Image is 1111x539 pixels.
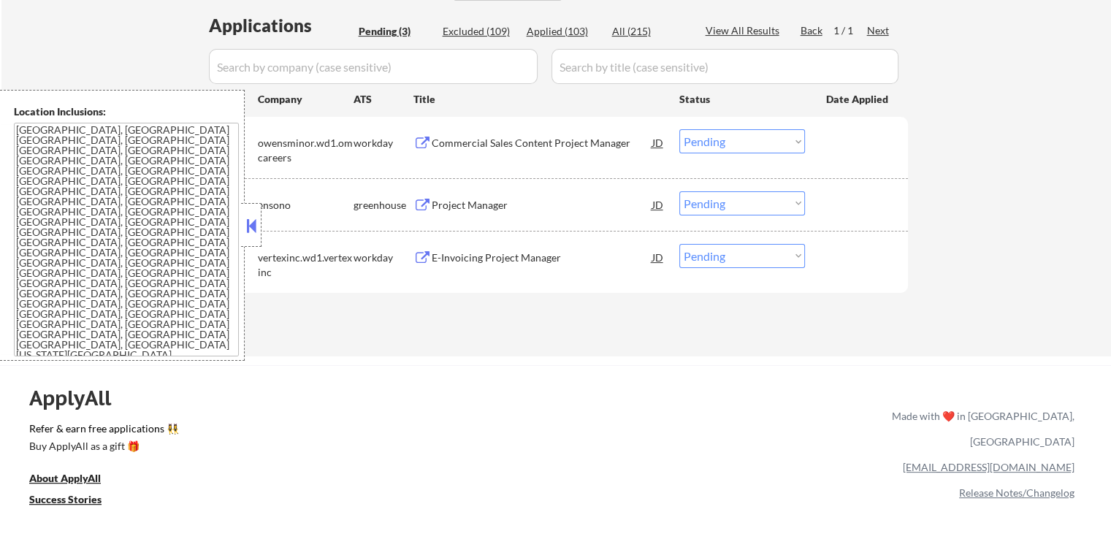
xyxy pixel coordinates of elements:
div: JD [651,129,665,156]
div: Title [413,92,665,107]
div: greenhouse [354,198,413,213]
div: vertexinc.wd1.vertexinc [258,251,354,279]
input: Search by title (case sensitive) [551,49,898,84]
div: Commercial Sales Content Project Manager [432,136,652,150]
div: Buy ApplyAll as a gift 🎁 [29,441,175,451]
a: Success Stories [29,492,121,511]
div: Location Inclusions: [14,104,239,119]
div: Next [867,23,890,38]
a: Buy ApplyAll as a gift 🎁 [29,439,175,457]
div: workday [354,251,413,265]
a: About ApplyAll [29,471,121,489]
div: Made with ❤️ in [GEOGRAPHIC_DATA], [GEOGRAPHIC_DATA] [886,403,1074,454]
div: ensono [258,198,354,213]
div: All (215) [612,24,685,39]
div: ApplyAll [29,386,128,410]
div: Company [258,92,354,107]
div: E-Invoicing Project Manager [432,251,652,265]
div: Applications [209,17,354,34]
u: Success Stories [29,493,102,505]
div: JD [651,191,665,218]
a: Release Notes/Changelog [959,486,1074,499]
u: About ApplyAll [29,472,101,484]
div: Status [679,85,805,112]
div: 1 / 1 [833,23,867,38]
div: workday [354,136,413,150]
div: ATS [354,92,413,107]
a: Refer & earn free applications 👯‍♀️ [29,424,587,439]
div: Pending (3) [359,24,432,39]
a: [EMAIL_ADDRESS][DOMAIN_NAME] [903,461,1074,473]
div: View All Results [706,23,784,38]
div: owensminor.wd1.omcareers [258,136,354,164]
div: Excluded (109) [443,24,516,39]
div: Project Manager [432,198,652,213]
div: Applied (103) [527,24,600,39]
div: JD [651,244,665,270]
div: Back [801,23,824,38]
div: Date Applied [826,92,890,107]
input: Search by company (case sensitive) [209,49,538,84]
